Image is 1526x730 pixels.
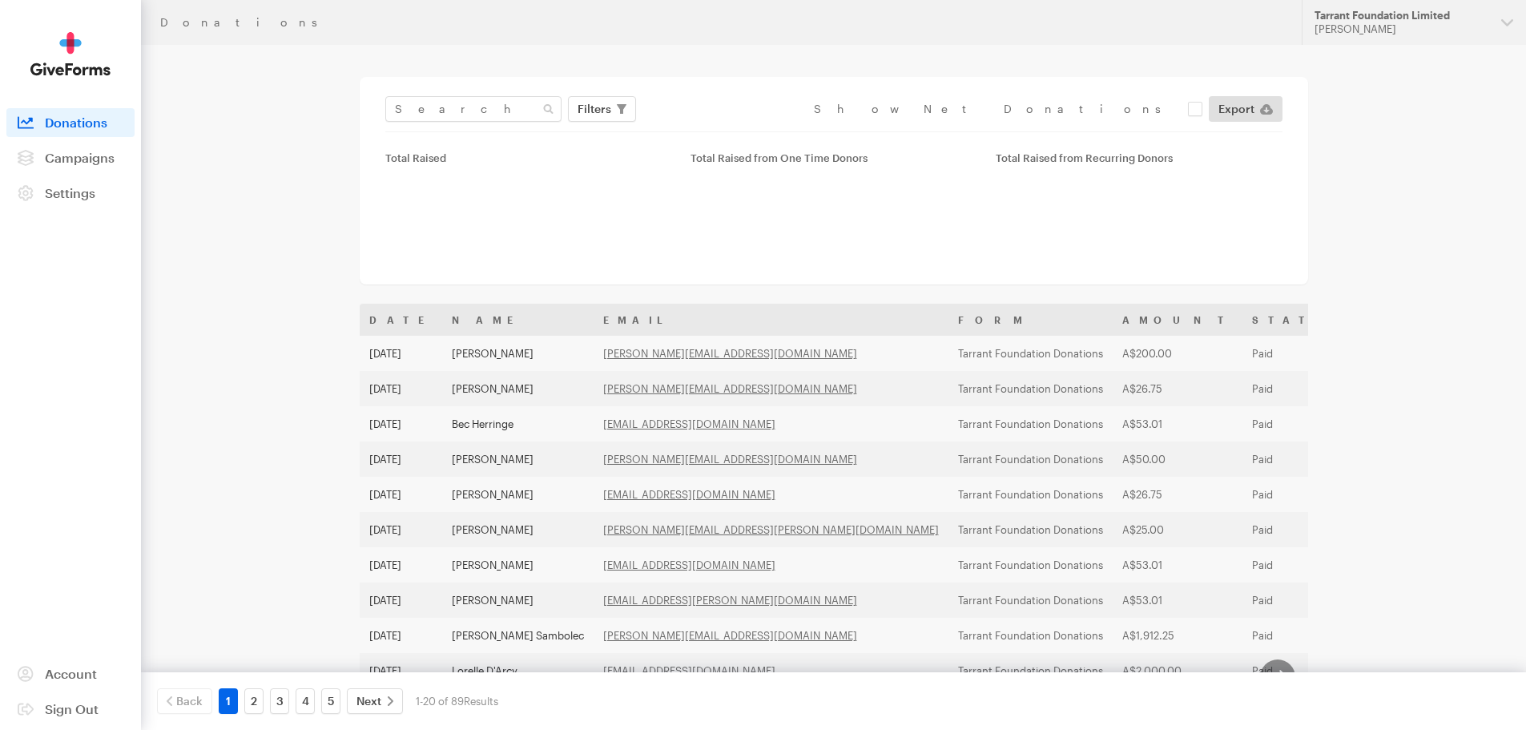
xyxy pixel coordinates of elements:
[948,618,1113,653] td: Tarrant Foundation Donations
[347,688,403,714] a: Next
[603,594,857,607] a: [EMAIL_ADDRESS][PERSON_NAME][DOMAIN_NAME]
[603,559,775,571] a: [EMAIL_ADDRESS][DOMAIN_NAME]
[6,179,135,208] a: Settings
[1113,547,1242,583] td: A$53.01
[1113,583,1242,618] td: A$53.01
[360,653,442,688] td: [DATE]
[270,688,289,714] a: 3
[360,304,442,336] th: Date
[1242,406,1360,442] td: Paid
[360,618,442,653] td: [DATE]
[603,453,857,466] a: [PERSON_NAME][EMAIL_ADDRESS][DOMAIN_NAME]
[948,512,1113,547] td: Tarrant Foundation Donations
[1315,22,1488,36] div: [PERSON_NAME]
[594,304,948,336] th: Email
[1113,618,1242,653] td: A$1,912.25
[1113,477,1242,512] td: A$26.75
[442,512,594,547] td: [PERSON_NAME]
[360,512,442,547] td: [DATE]
[45,185,95,200] span: Settings
[1242,618,1360,653] td: Paid
[6,143,135,172] a: Campaigns
[1242,371,1360,406] td: Paid
[603,417,775,430] a: [EMAIL_ADDRESS][DOMAIN_NAME]
[6,695,135,724] a: Sign Out
[45,666,97,681] span: Account
[442,371,594,406] td: [PERSON_NAME]
[442,477,594,512] td: [PERSON_NAME]
[1242,512,1360,547] td: Paid
[360,442,442,477] td: [DATE]
[360,371,442,406] td: [DATE]
[442,653,594,688] td: Lorelle D'Arcy
[45,115,107,130] span: Donations
[948,371,1113,406] td: Tarrant Foundation Donations
[464,695,498,708] span: Results
[442,336,594,371] td: [PERSON_NAME]
[442,304,594,336] th: Name
[1113,512,1242,547] td: A$25.00
[1113,336,1242,371] td: A$200.00
[603,664,775,677] a: [EMAIL_ADDRESS][DOMAIN_NAME]
[416,688,498,714] div: 1-20 of 89
[603,523,939,536] a: [PERSON_NAME][EMAIL_ADDRESS][PERSON_NAME][DOMAIN_NAME]
[1113,442,1242,477] td: A$50.00
[568,96,636,122] button: Filters
[948,336,1113,371] td: Tarrant Foundation Donations
[360,583,442,618] td: [DATE]
[385,151,671,164] div: Total Raised
[321,688,340,714] a: 5
[385,96,562,122] input: Search Name & Email
[6,659,135,688] a: Account
[6,108,135,137] a: Donations
[1209,96,1282,122] a: Export
[603,382,857,395] a: [PERSON_NAME][EMAIL_ADDRESS][DOMAIN_NAME]
[296,688,315,714] a: 4
[1242,477,1360,512] td: Paid
[360,336,442,371] td: [DATE]
[1242,336,1360,371] td: Paid
[948,304,1113,336] th: Form
[691,151,976,164] div: Total Raised from One Time Donors
[45,701,99,716] span: Sign Out
[360,406,442,442] td: [DATE]
[1242,653,1360,688] td: Paid
[1113,304,1242,336] th: Amount
[948,442,1113,477] td: Tarrant Foundation Donations
[442,583,594,618] td: [PERSON_NAME]
[578,99,611,119] span: Filters
[1113,406,1242,442] td: A$53.01
[360,547,442,583] td: [DATE]
[1242,547,1360,583] td: Paid
[1242,583,1360,618] td: Paid
[360,477,442,512] td: [DATE]
[442,442,594,477] td: [PERSON_NAME]
[442,618,594,653] td: [PERSON_NAME] Sambolec
[1113,371,1242,406] td: A$26.75
[603,488,775,501] a: [EMAIL_ADDRESS][DOMAIN_NAME]
[442,406,594,442] td: Bec Herringe
[244,688,264,714] a: 2
[45,150,115,165] span: Campaigns
[1315,9,1488,22] div: Tarrant Foundation Limited
[948,583,1113,618] td: Tarrant Foundation Donations
[948,477,1113,512] td: Tarrant Foundation Donations
[996,151,1282,164] div: Total Raised from Recurring Donors
[1113,653,1242,688] td: A$2,000.00
[442,547,594,583] td: [PERSON_NAME]
[1242,304,1360,336] th: Status
[30,32,111,76] img: GiveForms
[948,547,1113,583] td: Tarrant Foundation Donations
[603,347,857,360] a: [PERSON_NAME][EMAIL_ADDRESS][DOMAIN_NAME]
[356,692,381,711] span: Next
[948,653,1113,688] td: Tarrant Foundation Donations
[1218,99,1254,119] span: Export
[1242,442,1360,477] td: Paid
[603,629,857,642] a: [PERSON_NAME][EMAIL_ADDRESS][DOMAIN_NAME]
[948,406,1113,442] td: Tarrant Foundation Donations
